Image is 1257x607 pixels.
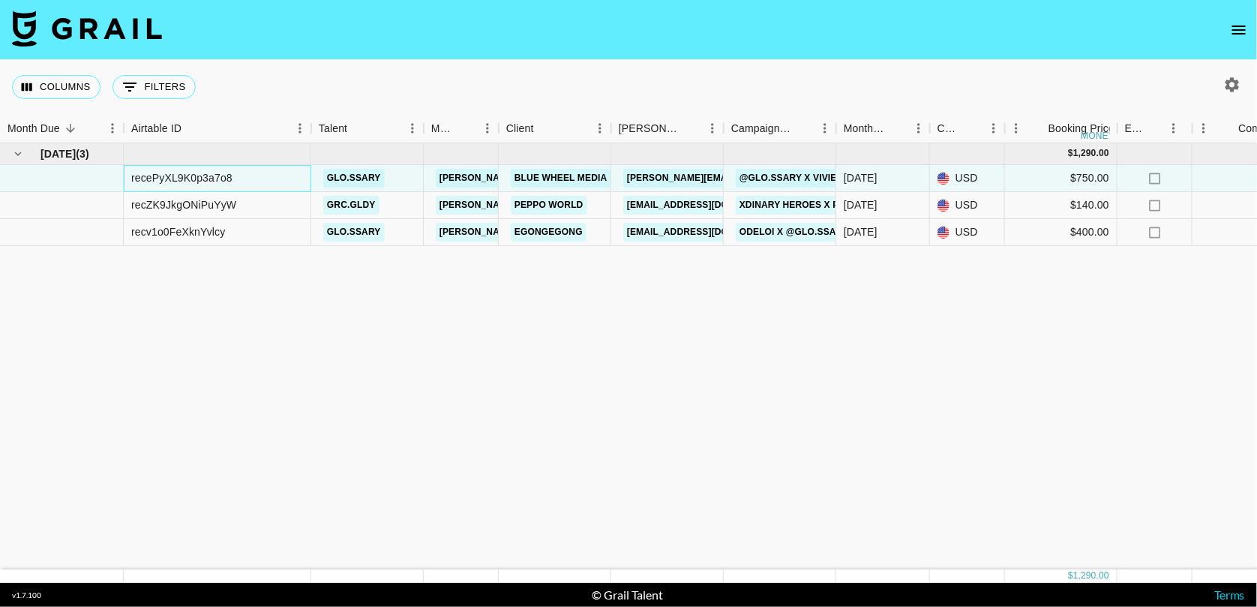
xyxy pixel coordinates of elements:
[12,590,41,600] div: v 1.7.100
[1027,118,1048,139] button: Sort
[76,146,89,161] span: ( 3 )
[534,118,555,139] button: Sort
[323,169,385,188] a: glo.ssary
[1162,117,1185,140] button: Menu
[347,118,368,139] button: Sort
[1214,587,1245,602] a: Terms
[623,169,868,188] a: [PERSON_NAME][EMAIL_ADDRESS][DOMAIN_NAME]
[731,114,793,143] div: Campaign (Type)
[611,114,724,143] div: Booker
[844,114,886,143] div: Month Due
[131,224,226,239] div: recv1o0FeXknYvlcy
[131,170,232,185] div: recePyXL9K0p3a7o8
[323,223,385,242] a: glo.ssary
[736,169,847,188] a: @glo.ssary x Vivier
[701,117,724,140] button: Menu
[506,114,534,143] div: Client
[1224,15,1254,45] button: open drawer
[323,196,379,215] a: grc.gldy
[1073,569,1109,582] div: 1,290.00
[814,117,836,140] button: Menu
[619,114,680,143] div: [PERSON_NAME]
[961,118,982,139] button: Sort
[1217,118,1238,139] button: Sort
[736,196,949,215] a: Xdinary Heroes x Peppo- JOYFUL JOYFUL
[1005,165,1117,192] div: $750.00
[7,114,60,143] div: Month Due
[476,117,499,140] button: Menu
[131,114,181,143] div: Airtable ID
[431,114,455,143] div: Manager
[511,169,611,188] a: Blue Wheel Media
[1117,114,1192,143] div: Expenses: Remove Commission?
[12,75,100,99] button: Select columns
[886,118,907,139] button: Sort
[436,169,757,188] a: [PERSON_NAME][EMAIL_ADDRESS][PERSON_NAME][DOMAIN_NAME]
[930,165,1005,192] div: USD
[844,170,877,185] div: Sep '25
[7,143,28,164] button: hide children
[1005,117,1027,140] button: Menu
[623,196,791,215] a: [EMAIL_ADDRESS][DOMAIN_NAME]
[101,117,124,140] button: Menu
[623,223,791,242] a: [EMAIL_ADDRESS][DOMAIN_NAME]
[319,114,347,143] div: Talent
[511,196,587,215] a: Peppo World
[424,114,499,143] div: Manager
[1005,192,1117,219] div: $140.00
[511,223,586,242] a: EgongEgong
[436,223,757,242] a: [PERSON_NAME][EMAIL_ADDRESS][PERSON_NAME][DOMAIN_NAME]
[1192,117,1215,140] button: Menu
[836,114,930,143] div: Month Due
[1073,147,1109,160] div: 1,290.00
[1068,569,1073,582] div: $
[124,114,311,143] div: Airtable ID
[592,587,664,602] div: © Grail Talent
[40,146,76,161] span: [DATE]
[499,114,611,143] div: Client
[1005,219,1117,246] div: $400.00
[680,118,701,139] button: Sort
[1146,118,1167,139] button: Sort
[930,192,1005,219] div: USD
[1048,114,1114,143] div: Booking Price
[982,117,1005,140] button: Menu
[311,114,424,143] div: Talent
[907,117,930,140] button: Menu
[844,224,877,239] div: Sep '25
[1125,114,1146,143] div: Expenses: Remove Commission?
[930,219,1005,246] div: USD
[131,197,236,212] div: recZK9JkgONiPuYyW
[289,117,311,140] button: Menu
[844,197,877,212] div: Sep '25
[793,118,814,139] button: Sort
[181,118,202,139] button: Sort
[930,114,1005,143] div: Currency
[436,196,757,215] a: [PERSON_NAME][EMAIL_ADDRESS][PERSON_NAME][DOMAIN_NAME]
[1068,147,1073,160] div: $
[455,118,476,139] button: Sort
[112,75,196,99] button: Show filters
[589,117,611,140] button: Menu
[1081,131,1115,140] div: money
[736,223,852,242] a: ODELOI x @Glo.ssary
[937,114,961,143] div: Currency
[60,118,81,139] button: Sort
[12,11,162,47] img: Grail Talent
[401,117,424,140] button: Menu
[724,114,836,143] div: Campaign (Type)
